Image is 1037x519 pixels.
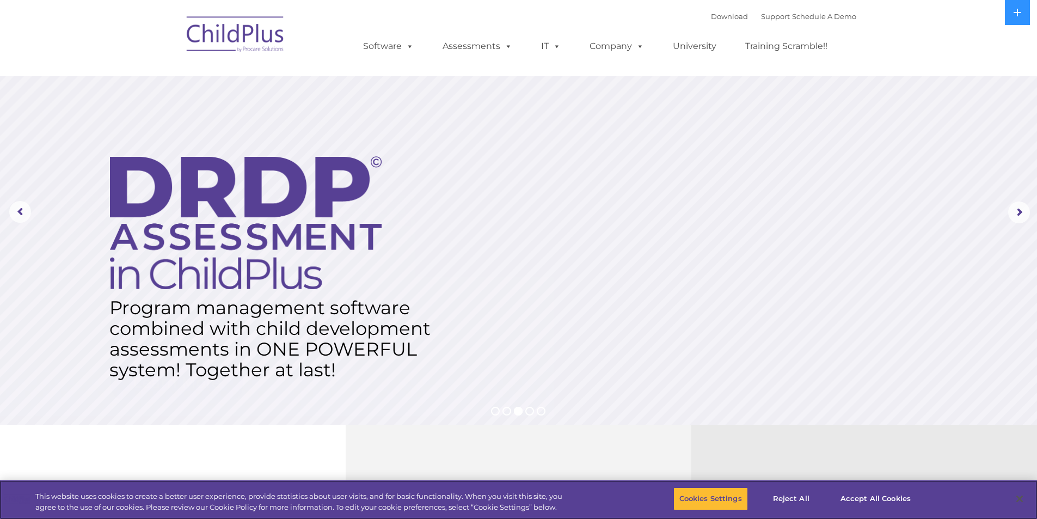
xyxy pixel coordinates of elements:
a: Assessments [432,35,523,57]
button: Reject All [757,487,825,510]
img: DRDP Assessment in ChildPlus [110,156,382,289]
a: Support [761,12,790,21]
rs-layer: Program management software combined with child development assessments in ONE POWERFUL system! T... [109,297,441,380]
a: Training Scramble!! [734,35,838,57]
a: University [662,35,727,57]
button: Accept All Cookies [834,487,917,510]
a: Learn More [111,365,243,400]
a: Download [711,12,748,21]
img: ChildPlus by Procare Solutions [181,9,290,63]
span: Phone number [151,117,198,125]
a: IT [530,35,572,57]
div: This website uses cookies to create a better user experience, provide statistics about user visit... [35,491,570,512]
button: Cookies Settings [673,487,748,510]
span: Last name [151,72,185,80]
a: Software [352,35,425,57]
a: Company [579,35,655,57]
button: Close [1008,487,1032,511]
a: Schedule A Demo [792,12,856,21]
font: | [711,12,856,21]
